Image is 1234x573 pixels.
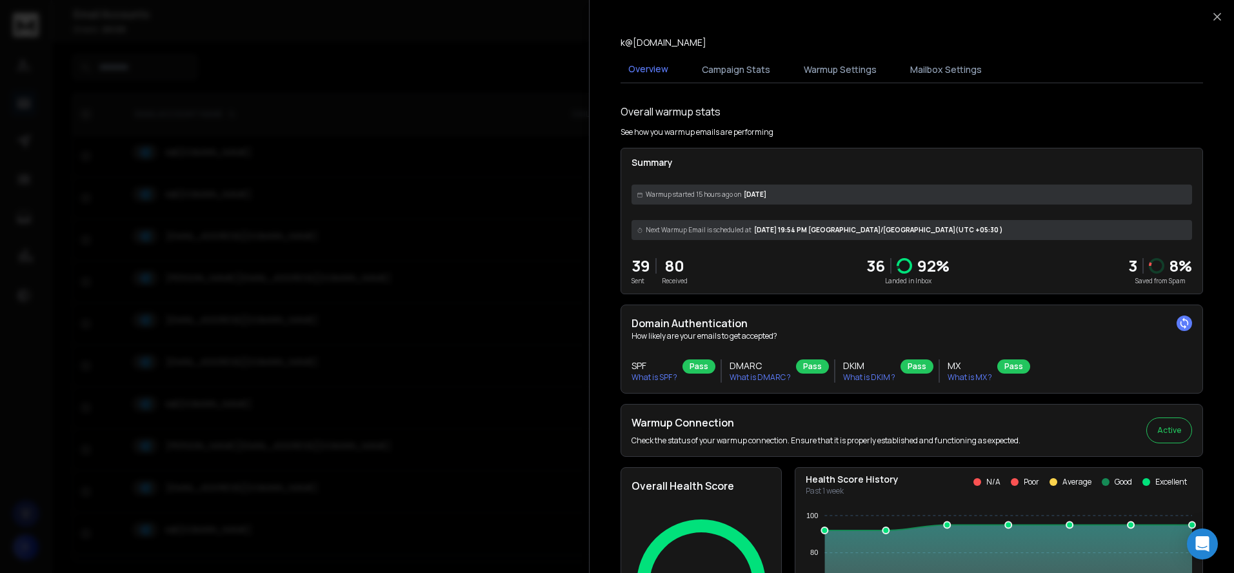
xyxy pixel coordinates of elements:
[621,36,706,49] p: k@[DOMAIN_NAME]
[796,359,829,374] div: Pass
[1187,528,1218,559] div: Open Intercom Messenger
[1155,477,1187,487] p: Excellent
[682,359,715,374] div: Pass
[646,190,741,199] span: Warmup started 15 hours ago on
[866,276,950,286] p: Landed in Inbox
[796,55,884,84] button: Warmup Settings
[730,372,791,383] p: What is DMARC ?
[632,331,1192,341] p: How likely are your emails to get accepted?
[1024,477,1039,487] p: Poor
[632,316,1192,331] h2: Domain Authentication
[621,55,676,85] button: Overview
[632,256,650,276] p: 39
[986,477,1000,487] p: N/A
[1128,255,1137,276] strong: 3
[948,372,992,383] p: What is MX ?
[806,473,899,486] p: Health Score History
[621,104,721,119] h1: Overall warmup stats
[843,359,895,372] h3: DKIM
[632,478,771,494] h2: Overall Health Score
[662,276,688,286] p: Received
[1062,477,1091,487] p: Average
[632,359,677,372] h3: SPF
[902,55,990,84] button: Mailbox Settings
[1146,417,1192,443] button: Active
[632,220,1192,240] div: [DATE] 19:54 PM [GEOGRAPHIC_DATA]/[GEOGRAPHIC_DATA] (UTC +05:30 )
[621,127,773,137] p: See how you warmup emails are performing
[948,359,992,372] h3: MX
[632,372,677,383] p: What is SPF ?
[646,225,751,235] span: Next Warmup Email is scheduled at
[1169,256,1192,276] p: 8 %
[866,256,885,276] p: 36
[917,256,950,276] p: 92 %
[632,185,1192,205] div: [DATE]
[997,359,1030,374] div: Pass
[632,276,650,286] p: Sent
[806,512,818,519] tspan: 100
[901,359,933,374] div: Pass
[694,55,778,84] button: Campaign Stats
[632,156,1192,169] p: Summary
[1128,276,1192,286] p: Saved from Spam
[843,372,895,383] p: What is DKIM ?
[632,436,1020,446] p: Check the status of your warmup connection. Ensure that it is properly established and functionin...
[810,548,818,556] tspan: 80
[662,256,688,276] p: 80
[632,415,1020,430] h2: Warmup Connection
[730,359,791,372] h3: DMARC
[806,486,899,496] p: Past 1 week
[1115,477,1132,487] p: Good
